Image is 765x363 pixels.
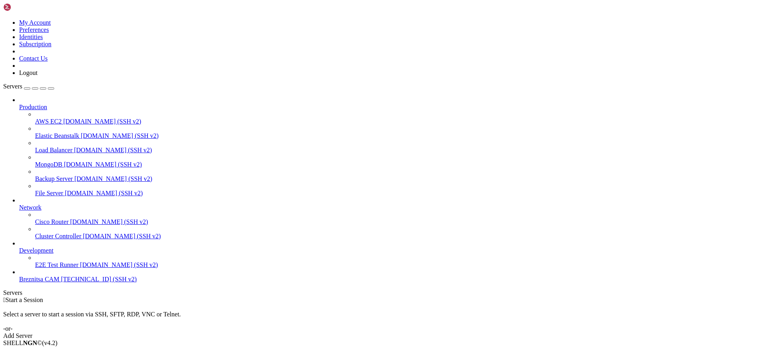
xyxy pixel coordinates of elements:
[35,118,62,125] span: AWS EC2
[35,161,62,168] span: MongoDB
[3,304,762,332] div: Select a server to start a session via SSH, SFTP, RDP, VNC or Telnet. -or-
[35,154,762,168] li: MongoDB [DOMAIN_NAME] (SSH v2)
[19,33,43,40] a: Identities
[19,96,762,197] li: Production
[35,211,762,226] li: Cisco Router [DOMAIN_NAME] (SSH v2)
[70,218,148,225] span: [DOMAIN_NAME] (SSH v2)
[3,83,22,90] span: Servers
[35,261,78,268] span: E2E Test Runner
[64,161,142,168] span: [DOMAIN_NAME] (SSH v2)
[19,104,762,111] a: Production
[19,204,41,211] span: Network
[3,332,762,339] div: Add Server
[35,111,762,125] li: AWS EC2 [DOMAIN_NAME] (SSH v2)
[65,190,143,196] span: [DOMAIN_NAME] (SSH v2)
[19,240,762,269] li: Development
[42,339,58,346] span: 4.2.0
[81,132,159,139] span: [DOMAIN_NAME] (SSH v2)
[19,276,59,283] span: Breznitsa CAM
[19,55,48,62] a: Contact Us
[35,161,762,168] a: MongoDB [DOMAIN_NAME] (SSH v2)
[19,19,51,26] a: My Account
[19,276,762,283] a: Breznitsa CAM [TECHNICAL_ID] (SSH v2)
[3,3,49,11] img: Shellngn
[3,339,57,346] span: SHELL ©
[35,226,762,240] li: Cluster Controller [DOMAIN_NAME] (SSH v2)
[35,175,762,182] a: Backup Server [DOMAIN_NAME] (SSH v2)
[35,168,762,182] li: Backup Server [DOMAIN_NAME] (SSH v2)
[35,147,73,153] span: Load Balancer
[19,204,762,211] a: Network
[35,218,762,226] a: Cisco Router [DOMAIN_NAME] (SSH v2)
[80,261,158,268] span: [DOMAIN_NAME] (SSH v2)
[35,233,762,240] a: Cluster Controller [DOMAIN_NAME] (SSH v2)
[3,83,54,90] a: Servers
[75,175,153,182] span: [DOMAIN_NAME] (SSH v2)
[35,132,762,139] a: Elastic Beanstalk [DOMAIN_NAME] (SSH v2)
[35,190,63,196] span: File Server
[3,289,762,296] div: Servers
[35,125,762,139] li: Elastic Beanstalk [DOMAIN_NAME] (SSH v2)
[35,132,79,139] span: Elastic Beanstalk
[35,261,762,269] a: E2E Test Runner [DOMAIN_NAME] (SSH v2)
[35,118,762,125] a: AWS EC2 [DOMAIN_NAME] (SSH v2)
[19,247,53,254] span: Development
[35,175,73,182] span: Backup Server
[35,139,762,154] li: Load Balancer [DOMAIN_NAME] (SSH v2)
[74,147,152,153] span: [DOMAIN_NAME] (SSH v2)
[35,182,762,197] li: File Server [DOMAIN_NAME] (SSH v2)
[19,26,49,33] a: Preferences
[35,190,762,197] a: File Server [DOMAIN_NAME] (SSH v2)
[35,147,762,154] a: Load Balancer [DOMAIN_NAME] (SSH v2)
[6,296,43,303] span: Start a Session
[19,69,37,76] a: Logout
[19,104,47,110] span: Production
[3,296,6,303] span: 
[35,233,81,239] span: Cluster Controller
[19,269,762,283] li: Breznitsa CAM [TECHNICAL_ID] (SSH v2)
[19,197,762,240] li: Network
[19,41,51,47] a: Subscription
[35,254,762,269] li: E2E Test Runner [DOMAIN_NAME] (SSH v2)
[63,118,141,125] span: [DOMAIN_NAME] (SSH v2)
[83,233,161,239] span: [DOMAIN_NAME] (SSH v2)
[35,218,69,225] span: Cisco Router
[19,247,762,254] a: Development
[61,276,137,283] span: [TECHNICAL_ID] (SSH v2)
[23,339,37,346] b: NGN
